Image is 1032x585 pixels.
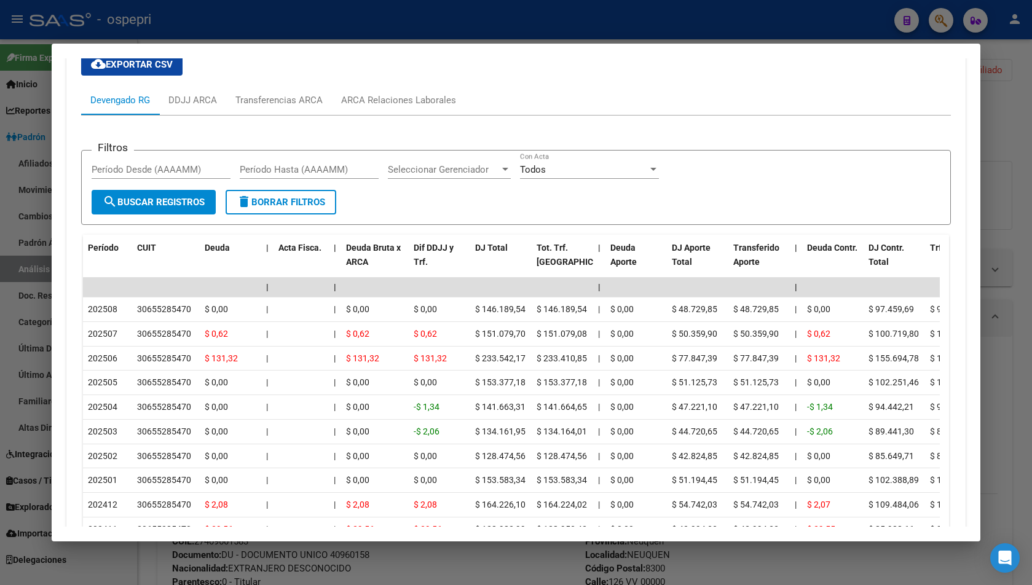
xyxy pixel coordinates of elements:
[807,426,833,436] span: -$ 2,06
[266,243,269,253] span: |
[205,304,228,314] span: $ 0,00
[414,304,437,314] span: $ 0,00
[346,475,369,485] span: $ 0,00
[733,500,779,509] span: $ 54.742,03
[733,426,779,436] span: $ 44.720,65
[266,282,269,292] span: |
[346,451,369,461] span: $ 0,00
[930,243,967,253] span: Trf Contr.
[475,353,526,363] span: $ 233.542,17
[334,475,336,485] span: |
[537,304,587,314] span: $ 146.189,54
[672,426,717,436] span: $ 44.720,65
[598,377,600,387] span: |
[137,449,191,463] div: 30655285470
[334,426,336,436] span: |
[475,243,508,253] span: DJ Total
[537,377,587,387] span: $ 153.377,18
[83,235,132,289] datatable-header-cell: Período
[598,329,600,339] span: |
[869,243,904,267] span: DJ Contr. Total
[795,243,797,253] span: |
[864,235,925,289] datatable-header-cell: DJ Contr. Total
[610,329,634,339] span: $ 0,00
[266,353,268,363] span: |
[672,377,717,387] span: $ 51.125,73
[807,402,833,412] span: -$ 1,34
[930,377,980,387] span: $ 102.251,45
[537,402,587,412] span: $ 141.664,65
[728,235,790,289] datatable-header-cell: Transferido Aporte
[334,353,336,363] span: |
[925,235,987,289] datatable-header-cell: Trf Contr.
[346,426,369,436] span: $ 0,00
[92,190,216,214] button: Buscar Registros
[537,426,587,436] span: $ 134.164,01
[598,451,600,461] span: |
[930,426,975,436] span: $ 89.443,36
[672,243,711,267] span: DJ Aporte Total
[334,524,336,534] span: |
[88,500,117,509] span: 202412
[90,93,150,107] div: Devengado RG
[205,524,233,534] span: $ 29,56
[92,141,134,154] h3: Filtros
[672,329,717,339] span: $ 50.359,90
[672,475,717,485] span: $ 51.194,45
[414,377,437,387] span: $ 0,00
[475,402,526,412] span: $ 141.663,31
[869,329,919,339] span: $ 100.719,80
[137,425,191,439] div: 30655285470
[168,93,217,107] div: DDJJ ARCA
[414,402,439,412] span: -$ 1,34
[795,451,797,461] span: |
[930,451,975,461] span: $ 85.649,71
[470,235,532,289] datatable-header-cell: DJ Total
[930,524,975,534] span: $ 85.959,10
[137,302,191,316] div: 30655285470
[930,402,975,412] span: $ 94.443,55
[88,243,119,253] span: Período
[334,243,336,253] span: |
[807,243,857,253] span: Deuda Contr.
[795,377,797,387] span: |
[235,93,323,107] div: Transferencias ARCA
[672,500,717,509] span: $ 54.742,03
[807,377,830,387] span: $ 0,00
[795,353,797,363] span: |
[610,500,634,509] span: $ 0,00
[807,353,840,363] span: $ 131,32
[672,524,717,534] span: $ 42.994,33
[103,197,205,208] span: Buscar Registros
[137,498,191,512] div: 30655285470
[346,353,379,363] span: $ 131,32
[414,353,447,363] span: $ 131,32
[237,194,251,209] mat-icon: delete
[137,351,191,366] div: 30655285470
[610,377,634,387] span: $ 0,00
[672,304,717,314] span: $ 48.729,85
[475,475,526,485] span: $ 153.583,34
[137,375,191,390] div: 30655285470
[869,426,914,436] span: $ 89.441,30
[869,304,914,314] span: $ 97.459,69
[598,524,600,534] span: |
[91,59,173,70] span: Exportar CSV
[869,524,914,534] span: $ 85.988,66
[930,329,980,339] span: $ 100.719,18
[266,451,268,461] span: |
[137,243,156,253] span: CUIT
[266,475,268,485] span: |
[610,524,634,534] span: $ 0,00
[869,475,919,485] span: $ 102.388,89
[88,353,117,363] span: 202506
[475,524,526,534] span: $ 128.982,99
[610,451,634,461] span: $ 0,00
[132,235,200,289] datatable-header-cell: CUIT
[334,500,336,509] span: |
[930,304,975,314] span: $ 97.459,69
[266,304,268,314] span: |
[537,353,587,363] span: $ 233.410,85
[795,402,797,412] span: |
[205,451,228,461] span: $ 0,00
